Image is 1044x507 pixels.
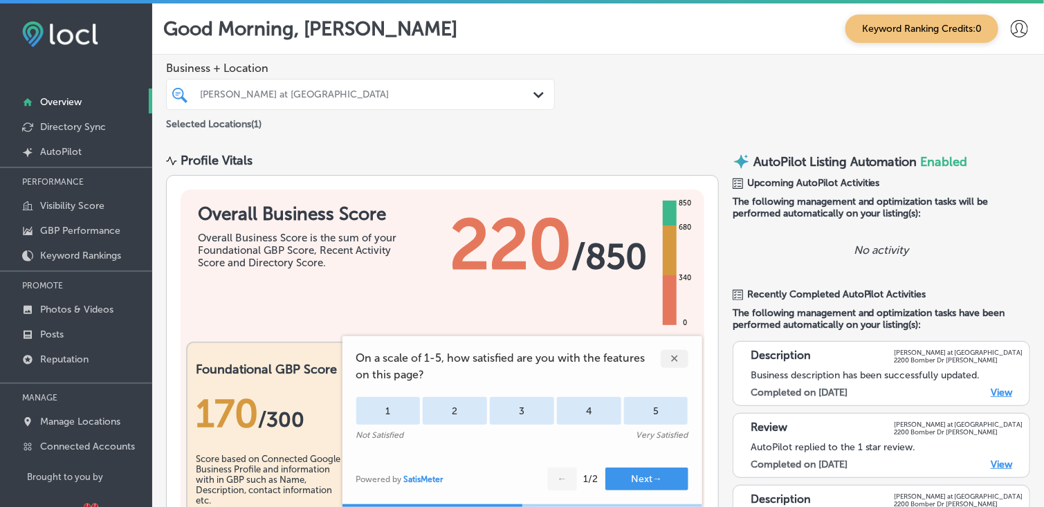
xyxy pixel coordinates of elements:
p: [PERSON_NAME] at [GEOGRAPHIC_DATA] [894,349,1023,356]
button: Next→ [605,468,688,490]
p: Visibility Score [40,200,104,212]
p: 2200 Bomber Dr [PERSON_NAME] [894,356,1023,364]
div: AutoPilot replied to the 1 star review. [751,441,1023,453]
p: Reputation [40,353,89,365]
p: Brought to you by [27,472,152,482]
div: 0 [680,317,690,329]
p: 2200 Bomber Dr [PERSON_NAME] [894,428,1023,436]
span: The following management and optimization tasks will be performed automatically on your listing(s): [733,196,1030,219]
button: ← [548,468,577,490]
span: Keyword Ranking Credits: 0 [845,15,998,43]
p: Photos & Videos [40,304,113,315]
img: fda3e92497d09a02dc62c9cd864e3231.png [22,21,98,47]
div: 2 [423,397,487,425]
div: Not Satisfied [356,430,404,440]
p: [PERSON_NAME] at [GEOGRAPHIC_DATA] [894,421,1023,428]
span: The following management and optimization tasks have been performed automatically on your listing... [733,307,1030,331]
span: Enabled [921,154,968,169]
div: Profile Vitals [181,153,253,168]
span: Business + Location [166,62,555,75]
div: Overall Business Score is the sum of your Foundational GBP Score, Recent Activity Score and Direc... [198,232,405,269]
p: Directory Sync [40,121,106,133]
p: Good Morning, [PERSON_NAME] [163,17,457,40]
a: View [991,459,1012,470]
label: Completed on [DATE] [751,459,848,470]
p: Selected Locations ( 1 ) [166,113,262,130]
img: autopilot-icon [733,153,750,170]
a: SatisMeter [404,474,444,484]
p: Description [751,349,811,364]
span: / 300 [258,407,304,432]
div: 850 [676,198,694,209]
h1: Overall Business Score [198,203,405,225]
div: 3 [490,397,554,425]
p: Review [751,421,787,436]
div: 340 [676,273,694,284]
h2: Foundational GBP Score [196,362,344,377]
span: Upcoming AutoPilot Activities [747,177,880,189]
div: ✕ [661,350,688,368]
p: Overview [40,96,82,108]
div: Powered by [356,474,444,484]
p: Connected Accounts [40,441,135,452]
p: AutoPilot Listing Automation [753,154,917,169]
a: View [991,387,1012,398]
div: 680 [676,222,694,233]
p: [PERSON_NAME] at [GEOGRAPHIC_DATA] [894,492,1023,500]
p: AutoPilot [40,146,82,158]
div: 1 [356,397,421,425]
p: Posts [40,329,64,340]
p: Manage Locations [40,416,120,427]
div: 5 [624,397,688,425]
span: 220 [450,203,571,286]
p: No activity [854,243,908,257]
div: Business description has been successfully updated. [751,369,1023,381]
label: Completed on [DATE] [751,387,848,398]
span: On a scale of 1-5, how satisfied are you with the features on this page? [356,350,661,383]
span: / 850 [571,236,647,277]
div: [PERSON_NAME] at [GEOGRAPHIC_DATA] [200,89,535,100]
div: Very Satisfied [637,430,688,440]
div: 4 [557,397,621,425]
p: Keyword Rankings [40,250,121,261]
div: 170 [196,391,344,436]
span: Recently Completed AutoPilot Activities [747,288,926,300]
p: GBP Performance [40,225,120,237]
div: 1 / 2 [584,473,598,485]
